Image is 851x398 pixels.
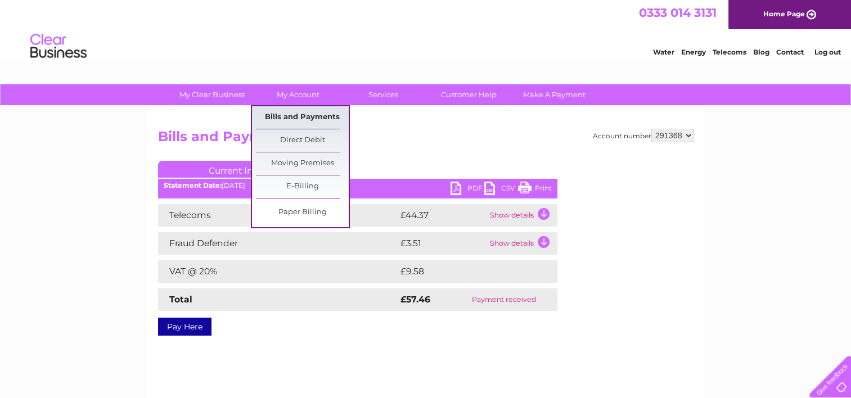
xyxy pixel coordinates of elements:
[487,232,557,255] td: Show details
[398,260,532,283] td: £9.58
[256,129,349,152] a: Direct Debit
[398,232,487,255] td: £3.51
[256,106,349,129] a: Bills and Payments
[251,84,344,105] a: My Account
[158,318,211,336] a: Pay Here
[164,181,222,189] b: Statement Date:
[484,182,518,198] a: CSV
[753,48,769,56] a: Blog
[30,29,87,64] img: logo.png
[169,294,192,305] strong: Total
[653,48,674,56] a: Water
[508,84,601,105] a: Make A Payment
[713,48,746,56] a: Telecoms
[158,182,557,189] div: [DATE]
[451,288,557,311] td: Payment received
[639,6,717,20] a: 0333 014 3131
[400,294,430,305] strong: £57.46
[593,129,694,142] div: Account number
[422,84,515,105] a: Customer Help
[398,204,487,227] td: £44.37
[814,48,840,56] a: Log out
[256,175,349,198] a: E-Billing
[337,84,430,105] a: Services
[160,6,692,55] div: Clear Business is a trading name of Verastar Limited (registered in [GEOGRAPHIC_DATA] No. 3667643...
[256,201,349,224] a: Paper Billing
[158,232,398,255] td: Fraud Defender
[451,182,484,198] a: PDF
[158,129,694,150] h2: Bills and Payments
[681,48,706,56] a: Energy
[158,260,398,283] td: VAT @ 20%
[776,48,804,56] a: Contact
[166,84,259,105] a: My Clear Business
[518,182,552,198] a: Print
[256,152,349,175] a: Moving Premises
[158,204,398,227] td: Telecoms
[487,204,557,227] td: Show details
[158,161,327,178] a: Current Invoice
